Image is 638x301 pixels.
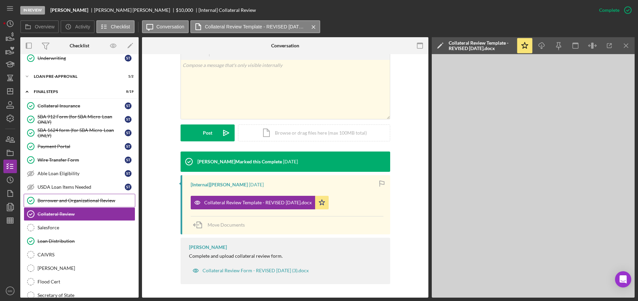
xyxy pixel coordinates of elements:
[75,24,90,29] label: Activity
[203,124,212,141] div: Post
[24,126,135,140] a: SBA 1624 form (for SBA Micro-Loan ONLY)ST
[24,167,135,180] a: Able Loan EligibilityST
[198,7,256,13] div: [Internal] Collateral Review
[615,271,631,287] div: Open Intercom Messenger
[96,20,135,33] button: Checklist
[38,279,135,284] div: Flood Cert
[191,216,252,233] button: Move Documents
[157,24,185,29] label: Conversation
[121,90,134,94] div: 8 / 19
[35,24,54,29] label: Overview
[24,180,135,194] a: USDA Loan Items NeededST
[38,144,125,149] div: Payment Portal
[38,128,125,138] div: SBA 1624 form (for SBA Micro-Loan ONLY)
[20,6,45,15] div: In Review
[34,74,117,78] div: LOAN PRE-APPROVAL
[34,90,117,94] div: FINAL STEPS
[24,113,135,126] a: SBA 912 Form (for SBA Micro-Loan ONLY)ST
[8,289,13,293] text: MK
[121,74,134,78] div: 1 / 2
[38,103,125,109] div: Collateral Insurance
[38,238,135,244] div: Loan Distribution
[24,221,135,234] a: Salesforce
[449,40,513,51] div: Collateral Review Template - REVISED [DATE].docx
[176,7,193,13] span: $10,000
[189,264,312,277] button: Collateral Review Form - REVISED [DATE] (3).docx
[249,182,264,187] time: 2025-09-19 13:58
[24,275,135,288] a: Flood Cert
[3,284,17,298] button: MK
[191,196,329,209] button: Collateral Review Template - REVISED [DATE].docx
[24,261,135,275] a: [PERSON_NAME]
[125,130,132,136] div: S T
[599,3,619,17] div: Complete
[38,252,135,257] div: CAIVRS
[125,184,132,190] div: S T
[38,114,125,125] div: SBA 912 Form (for SBA Micro-Loan ONLY)
[94,7,176,13] div: [PERSON_NAME] [PERSON_NAME]
[24,234,135,248] a: Loan Distribution
[38,225,135,230] div: Salesforce
[271,43,299,48] div: Conversation
[125,157,132,163] div: S T
[38,171,125,176] div: Able Loan Eligibility
[38,184,125,190] div: USDA Loan Items Needed
[189,253,283,259] div: Complete and upload collateral review form.
[125,143,132,150] div: S T
[189,245,227,250] div: [PERSON_NAME]
[125,116,132,123] div: S T
[38,211,135,217] div: Collateral Review
[24,207,135,221] a: Collateral Review
[181,124,235,141] button: Post
[204,200,312,205] div: Collateral Review Template - REVISED [DATE].docx
[50,7,88,13] b: [PERSON_NAME]
[111,24,130,29] label: Checklist
[24,248,135,261] a: CAIVRS
[142,20,189,33] button: Conversation
[38,198,135,203] div: Borrower and Organizational Review
[432,54,635,298] iframe: Document Preview
[24,140,135,153] a: Payment PortalST
[24,99,135,113] a: Collateral InsuranceST
[125,55,132,62] div: S T
[38,265,135,271] div: [PERSON_NAME]
[61,20,94,33] button: Activity
[191,182,248,187] div: [Internal] [PERSON_NAME]
[197,159,282,164] div: [PERSON_NAME] Marked this Complete
[20,20,59,33] button: Overview
[70,43,89,48] div: Checklist
[125,102,132,109] div: S T
[283,159,298,164] time: 2025-09-19 13:58
[38,157,125,163] div: Wire Transfer Form
[208,222,245,228] span: Move Documents
[24,51,135,65] a: UnderwritingST
[205,24,306,29] label: Collateral Review Template - REVISED [DATE].docx
[24,153,135,167] a: Wire Transfer FormST
[38,293,135,298] div: Secretary of State
[592,3,635,17] button: Complete
[203,268,309,273] div: Collateral Review Form - REVISED [DATE] (3).docx
[38,55,125,61] div: Underwriting
[24,194,135,207] a: Borrower and Organizational Review
[125,170,132,177] div: S T
[190,20,320,33] button: Collateral Review Template - REVISED [DATE].docx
